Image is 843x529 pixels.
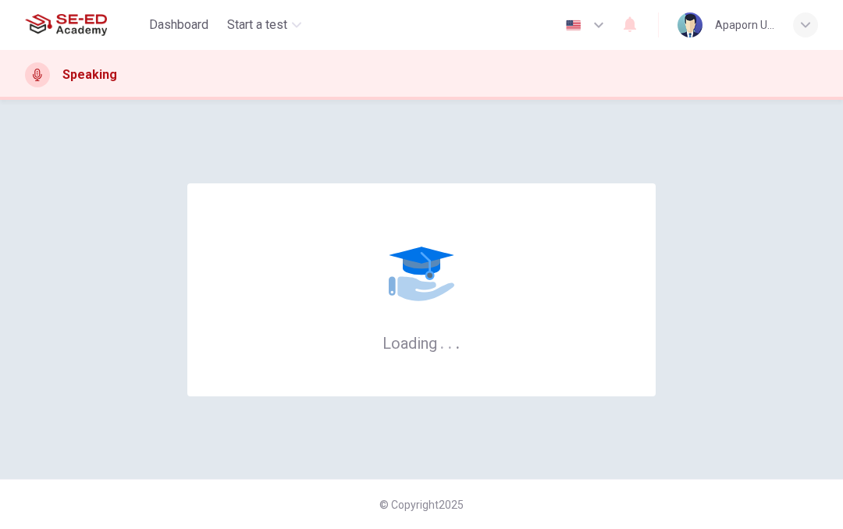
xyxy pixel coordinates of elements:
[221,11,308,39] button: Start a test
[447,328,453,354] h6: .
[564,20,583,31] img: en
[227,16,287,34] span: Start a test
[62,66,117,84] h1: Speaking
[439,328,445,354] h6: .
[143,11,215,39] button: Dashboard
[678,12,702,37] img: Profile picture
[455,328,461,354] h6: .
[379,499,464,511] span: © Copyright 2025
[25,9,107,41] img: SE-ED Academy logo
[715,16,774,34] div: Apaporn U-khumpan
[25,9,143,41] a: SE-ED Academy logo
[149,16,208,34] span: Dashboard
[382,332,461,353] h6: Loading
